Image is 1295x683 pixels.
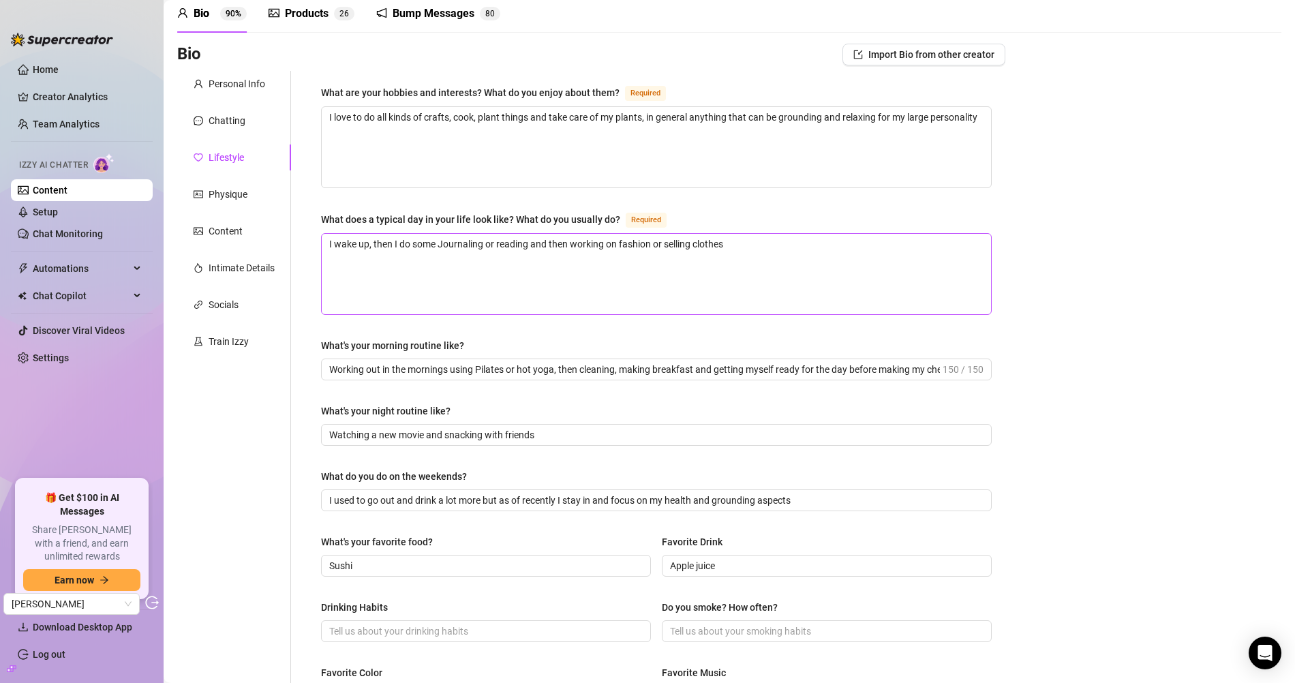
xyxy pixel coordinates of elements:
[321,600,388,615] div: Drinking Habits
[1249,637,1281,669] div: Open Intercom Messenger
[344,9,349,18] span: 6
[209,150,244,165] div: Lifestyle
[334,7,354,20] sup: 26
[662,665,726,680] div: Favorite Music
[625,86,666,101] span: Required
[12,594,132,614] span: Riley Hasken
[33,622,132,633] span: Download Desktop App
[194,263,203,273] span: fire
[662,534,722,549] div: Favorite Drink
[321,665,392,680] label: Favorite Color
[194,153,203,162] span: heart
[670,558,981,573] input: Favorite Drink
[194,226,203,236] span: picture
[194,79,203,89] span: user
[18,291,27,301] img: Chat Copilot
[626,213,667,228] span: Required
[842,44,1005,65] button: Import Bio from other creator
[329,624,640,639] input: Drinking Habits
[321,469,476,484] label: What do you do on the weekends?
[321,600,397,615] label: Drinking Habits
[322,107,991,187] textarea: What are your hobbies and interests? What do you enjoy about them?
[321,338,464,353] div: What's your morning routine like?
[93,153,115,173] img: AI Chatter
[943,362,984,377] span: 150 / 150
[194,116,203,125] span: message
[220,7,247,20] sup: 90%
[480,7,500,20] sup: 80
[329,493,981,508] input: What do you do on the weekends?
[23,569,140,591] button: Earn nowarrow-right
[33,649,65,660] a: Log out
[662,534,732,549] label: Favorite Drink
[19,159,88,172] span: Izzy AI Chatter
[853,50,863,59] span: import
[33,325,125,336] a: Discover Viral Videos
[194,5,209,22] div: Bio
[321,469,467,484] div: What do you do on the weekends?
[209,113,245,128] div: Chatting
[868,49,994,60] span: Import Bio from other creator
[23,523,140,564] span: Share [PERSON_NAME] with a friend, and earn unlimited rewards
[321,534,433,549] div: What's your favorite food?
[11,33,113,46] img: logo-BBDzfeDw.svg
[18,622,29,633] span: download
[329,427,981,442] input: What's your night routine like?
[100,575,109,585] span: arrow-right
[33,258,129,279] span: Automations
[269,7,279,18] span: picture
[662,600,778,615] div: Do you smoke? How often?
[321,212,620,227] div: What does a typical day in your life look like? What do you usually do?
[376,7,387,18] span: notification
[285,5,329,22] div: Products
[321,404,451,419] div: What's your night routine like?
[194,300,203,309] span: link
[490,9,495,18] span: 0
[33,119,100,130] a: Team Analytics
[485,9,490,18] span: 8
[33,207,58,217] a: Setup
[33,185,67,196] a: Content
[329,362,940,377] input: What's your morning routine like?
[33,228,103,239] a: Chat Monitoring
[321,534,442,549] label: What's your favorite food?
[23,491,140,518] span: 🎁 Get $100 in AI Messages
[670,624,981,639] input: Do you smoke? How often?
[33,285,129,307] span: Chat Copilot
[209,76,265,91] div: Personal Info
[339,9,344,18] span: 2
[321,665,382,680] div: Favorite Color
[194,189,203,199] span: idcard
[209,260,275,275] div: Intimate Details
[321,404,460,419] label: What's your night routine like?
[321,85,620,100] div: What are your hobbies and interests? What do you enjoy about them?
[329,558,640,573] input: What's your favorite food?
[33,64,59,75] a: Home
[322,234,991,314] textarea: What does a typical day in your life look like? What do you usually do?
[321,338,474,353] label: What's your morning routine like?
[194,337,203,346] span: experiment
[177,44,201,65] h3: Bio
[321,85,681,101] label: What are your hobbies and interests? What do you enjoy about them?
[209,224,243,239] div: Content
[145,596,159,609] span: logout
[393,5,474,22] div: Bump Messages
[177,7,188,18] span: user
[55,575,94,586] span: Earn now
[7,664,16,673] span: build
[33,86,142,108] a: Creator Analytics
[33,352,69,363] a: Settings
[209,187,247,202] div: Physique
[321,211,682,228] label: What does a typical day in your life look like? What do you usually do?
[662,600,787,615] label: Do you smoke? How often?
[209,297,239,312] div: Socials
[662,665,735,680] label: Favorite Music
[209,334,249,349] div: Train Izzy
[18,263,29,274] span: thunderbolt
